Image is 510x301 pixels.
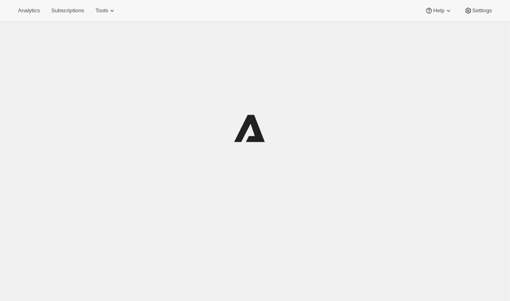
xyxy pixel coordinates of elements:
button: Settings [459,5,497,16]
span: Subscriptions [51,7,84,14]
button: Tools [90,5,121,16]
button: Analytics [13,5,45,16]
button: Help [420,5,457,16]
span: Analytics [18,7,40,14]
button: Subscriptions [46,5,89,16]
span: Tools [95,7,108,14]
span: Settings [472,7,492,14]
span: Help [433,7,444,14]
